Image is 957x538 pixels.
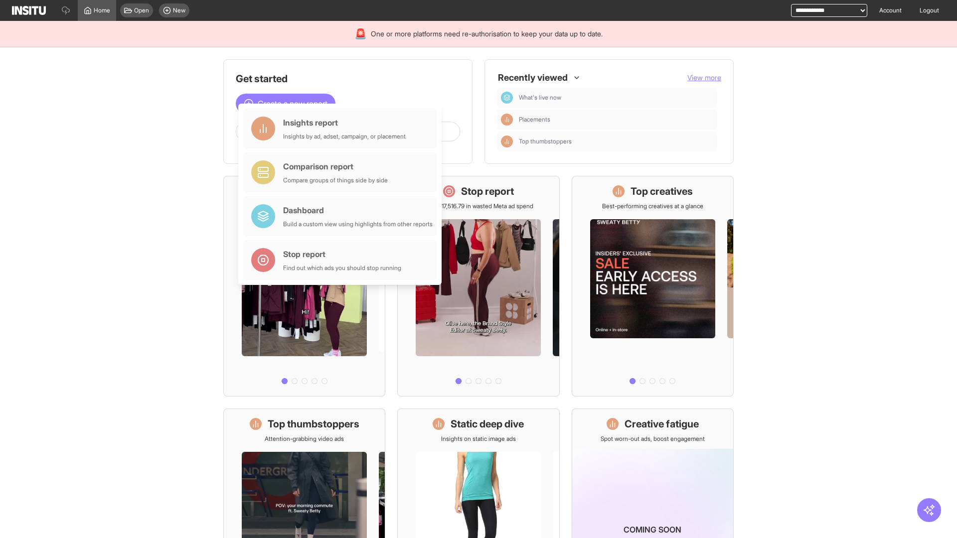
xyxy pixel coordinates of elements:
p: Insights on static image ads [441,435,516,443]
img: Logo [12,6,46,15]
span: Placements [519,116,713,124]
span: Create a new report [258,98,327,110]
div: Stop report [283,248,401,260]
button: View more [687,73,721,83]
span: Open [134,6,149,14]
div: 🚨 [354,27,367,41]
p: Save £17,516.79 in wasted Meta ad spend [424,202,533,210]
div: Find out which ads you should stop running [283,264,401,272]
span: What's live now [519,94,713,102]
div: Compare groups of things side by side [283,176,388,184]
div: Comparison report [283,160,388,172]
p: Attention-grabbing video ads [265,435,344,443]
div: Insights [501,135,513,147]
p: Best-performing creatives at a glance [602,202,703,210]
div: Dashboard [501,92,513,104]
div: Insights report [283,117,406,129]
span: New [173,6,185,14]
div: Insights [501,114,513,126]
a: Top creativesBest-performing creatives at a glance [572,176,734,397]
span: One or more platforms need re-authorisation to keep your data up to date. [371,29,603,39]
h1: Get started [236,72,460,86]
h1: Top creatives [631,184,693,198]
h1: Static deep dive [451,417,524,431]
span: Top thumbstoppers [519,137,713,145]
a: What's live nowSee all active ads instantly [223,176,385,397]
h1: Stop report [461,184,514,198]
div: Dashboard [283,204,433,216]
div: Insights by ad, adset, campaign, or placement [283,133,406,140]
button: Create a new report [236,94,335,114]
div: Build a custom view using highlights from other reports [283,220,433,228]
span: What's live now [519,94,561,102]
span: Top thumbstoppers [519,137,572,145]
h1: Top thumbstoppers [268,417,359,431]
span: View more [687,73,721,82]
span: Placements [519,116,550,124]
span: Home [94,6,110,14]
a: Stop reportSave £17,516.79 in wasted Meta ad spend [397,176,559,397]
